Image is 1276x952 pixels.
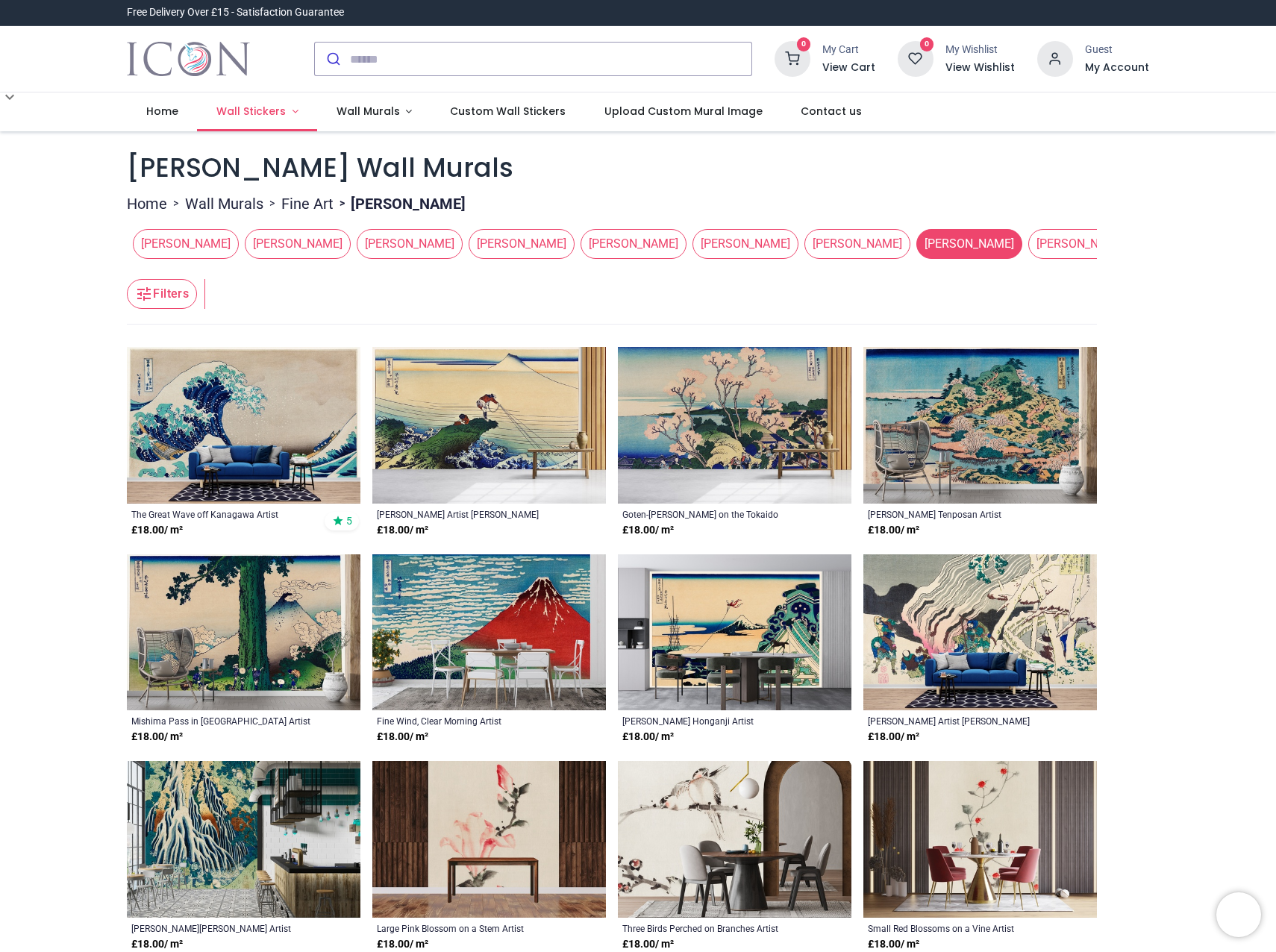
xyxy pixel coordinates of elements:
[245,229,351,259] span: [PERSON_NAME]
[167,196,185,211] span: >
[377,508,557,520] a: [PERSON_NAME] Artist [PERSON_NAME]
[131,730,183,745] strong: £ 18.00 / m²
[618,761,851,918] img: Three Birds Perched on Branches Wall Mural Artist Katsushika Hokusai
[281,193,334,214] a: Fine Art
[377,730,428,745] strong: £ 18.00 / m²
[337,104,400,119] span: Wall Murals
[372,554,606,711] img: Fine Wind, Clear Morning Wall Mural Artist Katsushika Hokusai
[377,937,428,952] strong: £ 18.00 / m²
[622,922,802,934] a: Three Birds Perched on Branches Artist [PERSON_NAME]
[604,104,763,119] span: Upload Custom Mural Image
[1085,43,1149,57] div: Guest
[315,43,350,75] button: Submit
[775,52,810,64] a: 0
[216,104,286,119] span: Wall Stickers
[127,5,344,20] div: Free Delivery Over £15 - Satisfaction Guarantee
[131,715,311,727] a: Mishima Pass in [GEOGRAPHIC_DATA] Artist [PERSON_NAME]
[868,922,1048,934] a: Small Red Blossoms on a Vine Artist [PERSON_NAME]
[127,38,250,80] a: Logo of Icon Wall Stickers
[127,38,250,80] img: Icon Wall Stickers
[185,193,263,214] a: Wall Murals
[622,523,674,538] strong: £ 18.00 / m²
[127,554,360,711] img: Mishima Pass in Kai Province Wall Mural Artist Katsushika Hokusai
[618,347,851,504] img: Goten-Yama Hill Shinagawa on the Tokaido Wall Mural Artist Katsushika Hokusai
[1085,60,1149,75] a: My Account
[450,104,566,119] span: Custom Wall Stickers
[687,229,798,259] button: [PERSON_NAME]
[622,730,674,745] strong: £ 18.00 / m²
[945,43,1015,57] div: My Wishlist
[131,937,183,952] strong: £ 18.00 / m²
[868,937,919,952] strong: £ 18.00 / m²
[372,761,606,918] img: Large Pink Blossom on a Stem Wall Mural Artist Katsushika Hokusai
[622,937,674,952] strong: £ 18.00 / m²
[863,554,1097,711] img: Minamoto no Muneyuki Ason Wall Mural Artist Katsushika Hokusai
[822,60,875,75] a: View Cart
[357,229,463,259] span: [PERSON_NAME]
[804,229,910,259] span: [PERSON_NAME]
[197,93,317,131] a: Wall Stickers
[131,523,183,538] strong: £ 18.00 / m²
[868,715,1048,727] a: [PERSON_NAME] Artist [PERSON_NAME]
[334,193,466,214] li: [PERSON_NAME]
[863,347,1097,504] img: Sesshu Ajigawaguchi Tenposan Wall Mural Artist Katsushika Hokusai
[127,229,239,259] button: [PERSON_NAME]
[263,196,281,211] span: >
[127,149,1149,186] h1: [PERSON_NAME] Wall Murals
[868,508,1048,520] a: [PERSON_NAME] Tenposan Artist [PERSON_NAME]
[372,347,606,504] img: Koshu Kajikazawa Wall Mural Artist Katsushika Hokusai
[1216,892,1261,937] iframe: Brevo live chat
[146,104,178,119] span: Home
[618,554,851,711] img: Toto Asakusa Honganji Wall Mural Artist Katsushika Hokusai
[317,93,431,131] a: Wall Murals
[1028,229,1134,259] span: [PERSON_NAME]
[868,523,919,538] strong: £ 18.00 / m²
[131,508,311,520] a: The Great Wave off Kanagawa Artist [PERSON_NAME]
[127,193,167,214] a: Home
[346,514,352,527] span: 5
[377,922,557,934] a: Large Pink Blossom on a Stem Artist [PERSON_NAME]
[868,730,919,745] strong: £ 18.00 / m²
[351,229,463,259] button: [PERSON_NAME]
[581,229,687,259] span: [PERSON_NAME]
[469,229,575,259] span: [PERSON_NAME]
[910,229,1022,259] button: [PERSON_NAME]
[898,52,933,64] a: 0
[945,60,1015,75] a: View Wishlist
[692,229,798,259] span: [PERSON_NAME]
[239,229,351,259] button: [PERSON_NAME]
[127,279,197,309] button: Filters
[377,523,428,538] strong: £ 18.00 / m²
[798,229,910,259] button: [PERSON_NAME]
[377,715,557,727] a: Fine Wind, Clear Morning Artist [PERSON_NAME]
[131,922,311,934] a: [PERSON_NAME][PERSON_NAME] Artist [PERSON_NAME]
[916,229,1022,259] span: [PERSON_NAME]
[133,229,239,259] span: [PERSON_NAME]
[622,508,802,520] a: Goten-[PERSON_NAME] on the Tokaido Artist [PERSON_NAME]
[801,104,862,119] span: Contact us
[863,761,1097,918] img: Small Red Blossoms on a Vine Wall Mural Artist Katsushika Hokusai
[797,37,811,51] sup: 0
[334,196,351,211] span: >
[920,37,934,51] sup: 0
[127,761,360,918] img: Shimotsuke Kurokami-Yama Kurifuri Wall Mural Artist Katsushika Hokusai
[1022,229,1134,259] button: [PERSON_NAME]
[127,347,360,504] img: The Great Wave off Kanagawa Wall Mural Artist Katsushika Hokusai
[463,229,575,259] button: [PERSON_NAME]
[622,715,802,727] div: [PERSON_NAME] Honganji Artist [PERSON_NAME]
[575,229,687,259] button: [PERSON_NAME]
[822,43,875,57] div: My Cart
